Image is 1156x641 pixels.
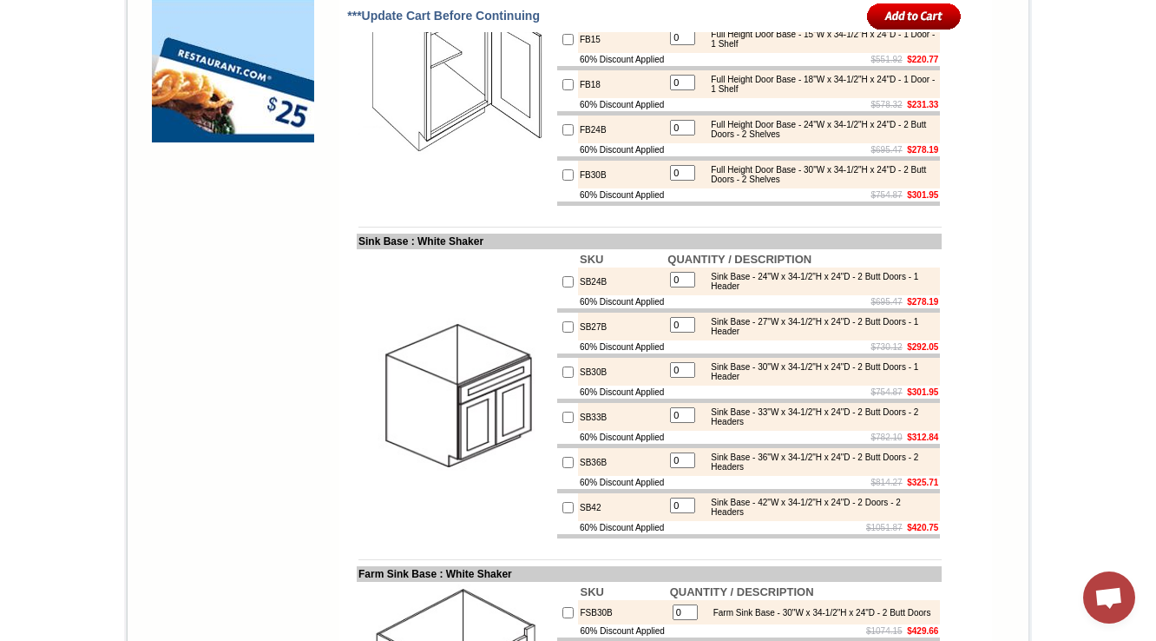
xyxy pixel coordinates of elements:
[871,190,903,200] s: $754.87
[907,523,938,532] b: $420.75
[907,342,938,352] b: $292.05
[907,626,938,636] b: $429.66
[867,2,962,30] input: Add to Cart
[871,145,903,155] s: $695.47
[251,79,295,96] td: Bellmonte Maple
[871,55,903,64] s: $551.92
[702,272,936,291] div: Sink Base - 24"W x 34-1/2"H x 24"D - 2 Butt Doors - 1 Header
[702,407,936,426] div: Sink Base - 33"W x 34-1/2"H x 24"D - 2 Butt Doors - 2 Headers
[702,30,936,49] div: Full Height Door Base - 15"W x 34-1/2"H x 24"D - 1 Door - 1 Shelf
[578,476,666,489] td: 60% Discount Applied
[3,4,16,18] img: pdf.png
[578,188,666,202] td: 60% Discount Applied
[94,79,147,98] td: [PERSON_NAME] Yellow Walnut
[357,566,942,582] td: Farm Sink Base : White Shaker
[578,624,667,638] td: 60% Discount Applied
[907,478,938,487] b: $325.71
[871,342,903,352] s: $730.12
[1083,572,1135,624] a: Open chat
[871,478,903,487] s: $814.27
[358,297,554,492] img: Sink Base
[578,25,666,53] td: FB15
[907,55,938,64] b: $220.77
[702,120,936,139] div: Full Height Door Base - 24"W x 34-1/2"H x 24"D - 2 Butt Doors - 2 Shelves
[578,493,666,521] td: SB42
[871,387,903,397] s: $754.87
[871,297,903,307] s: $695.47
[578,98,666,111] td: 60% Discount Applied
[578,448,666,476] td: SB36B
[871,100,903,109] s: $578.32
[580,585,603,598] b: SKU
[578,161,666,188] td: FB30B
[907,190,938,200] b: $301.95
[702,165,936,184] div: Full Height Door Base - 30"W x 34-1/2"H x 24"D - 2 Butt Doors - 2 Shelves
[702,498,936,517] div: Sink Base - 42"W x 34-1/2"H x 24"D - 2 Doors - 2 Headers
[702,75,936,94] div: Full Height Door Base - 18"W x 34-1/2"H x 24"D - 1 Door - 1 Shelf
[705,608,931,618] div: Farm Sink Base - 30"W x 34-1/2"H x 24"D - 2 Butt Doors
[578,313,666,340] td: SB27B
[907,100,938,109] b: $231.33
[578,521,666,534] td: 60% Discount Applied
[149,79,202,98] td: [PERSON_NAME] White Shaker
[578,70,666,98] td: FB18
[702,453,936,472] div: Sink Base - 36"W x 34-1/2"H x 24"D - 2 Butt Doors - 2 Headers
[670,585,814,598] b: QUANTITY / DESCRIPTION
[907,297,938,307] b: $278.19
[871,433,903,442] s: $782.10
[20,3,141,17] a: Price Sheet View in PDF Format
[204,79,248,96] td: Baycreek Gray
[578,295,666,308] td: 60% Discount Applied
[702,362,936,381] div: Sink Base - 30"W x 34-1/2"H x 24"D - 2 Butt Doors - 1 Header
[580,253,603,266] b: SKU
[578,403,666,431] td: SB33B
[866,523,903,532] s: $1051.87
[347,9,540,23] span: ***Update Cart Before Continuing
[578,600,667,624] td: FSB30B
[907,145,938,155] b: $278.19
[866,626,903,636] s: $1074.15
[578,386,666,399] td: 60% Discount Applied
[907,433,938,442] b: $312.84
[298,79,351,98] td: [PERSON_NAME] Blue Shaker
[357,234,942,249] td: Sink Base : White Shaker
[578,431,666,444] td: 60% Discount Applied
[578,268,666,295] td: SB24B
[702,317,936,336] div: Sink Base - 27"W x 34-1/2"H x 24"D - 2 Butt Doors - 1 Header
[578,116,666,143] td: FB24B
[47,79,91,96] td: Alabaster Shaker
[578,358,666,386] td: SB30B
[578,143,666,156] td: 60% Discount Applied
[907,387,938,397] b: $301.95
[20,7,141,17] b: Price Sheet View in PDF Format
[578,53,666,66] td: 60% Discount Applied
[667,253,811,266] b: QUANTITY / DESCRIPTION
[578,340,666,354] td: 60% Discount Applied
